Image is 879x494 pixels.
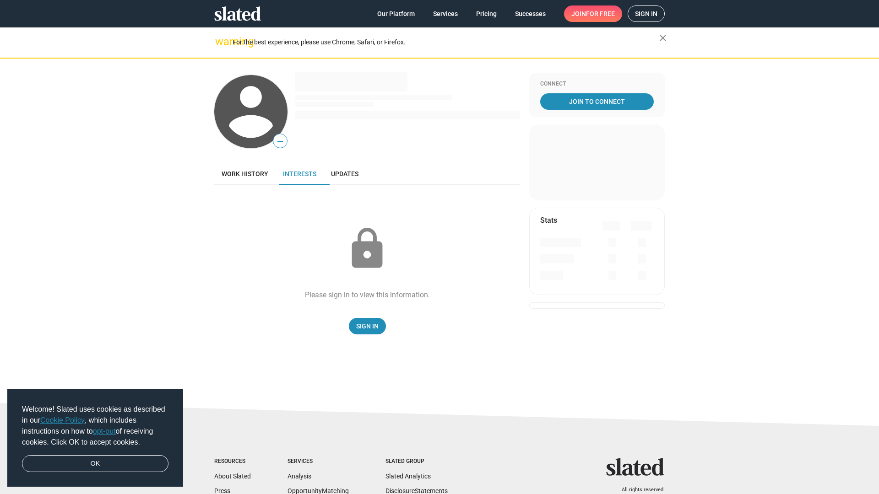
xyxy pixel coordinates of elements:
span: Sign in [635,6,657,21]
span: Our Platform [377,5,415,22]
a: About Slated [214,473,251,480]
a: Cookie Policy [40,416,85,424]
mat-icon: lock [344,226,390,272]
span: Welcome! Slated uses cookies as described in our , which includes instructions on how to of recei... [22,404,168,448]
a: Joinfor free [564,5,622,22]
span: for free [586,5,615,22]
a: opt-out [93,427,116,435]
span: Updates [331,170,358,177]
div: Please sign in to view this information. [305,290,430,300]
span: Join [571,5,615,22]
a: Our Platform [370,5,422,22]
a: Join To Connect [540,93,654,110]
a: dismiss cookie message [22,455,168,473]
a: Successes [508,5,553,22]
span: Interests [283,170,316,177]
a: Updates [324,163,366,185]
span: Successes [515,5,546,22]
a: Sign In [349,318,386,334]
span: Sign In [356,318,379,334]
span: Work history [222,170,268,177]
a: Analysis [288,473,311,480]
a: Services [426,5,465,22]
span: Join To Connect [542,93,652,110]
div: Slated Group [385,458,448,465]
a: Work history [214,163,276,185]
mat-card-title: Stats [540,215,557,225]
div: Services [288,458,349,465]
span: — [273,135,287,147]
a: Sign in [628,5,665,22]
a: Interests [276,163,324,185]
span: Services [433,5,458,22]
a: Slated Analytics [385,473,431,480]
mat-icon: close [657,32,668,43]
mat-icon: warning [215,36,226,47]
a: Pricing [469,5,504,22]
div: Resources [214,458,251,465]
div: cookieconsent [7,389,183,487]
div: For the best experience, please use Chrome, Safari, or Firefox. [233,36,659,48]
span: Pricing [476,5,497,22]
div: Connect [540,81,654,88]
